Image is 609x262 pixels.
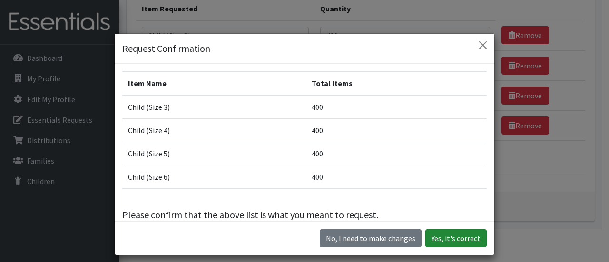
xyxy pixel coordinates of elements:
td: Child (Size 6) [122,165,306,189]
td: 400 [306,95,487,119]
td: Child (Size 3) [122,95,306,119]
td: Child (Size 5) [122,142,306,165]
button: Yes, it's correct [425,229,487,247]
th: Item Name [122,72,306,96]
th: Total Items [306,72,487,96]
button: No I need to make changes [320,229,422,247]
td: 400 [306,142,487,165]
button: Close [475,38,491,53]
td: 400 [306,165,487,189]
td: 400 [306,119,487,142]
p: Please confirm that the above list is what you meant to request. [122,208,487,222]
td: Child (Size 4) [122,119,306,142]
h5: Request Confirmation [122,41,210,56]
